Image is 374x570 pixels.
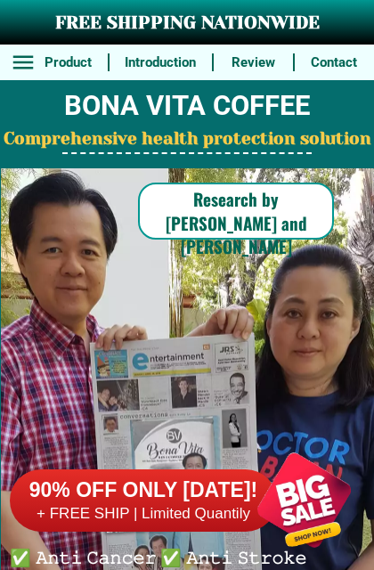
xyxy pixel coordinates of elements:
[138,187,334,258] h6: Research by [PERSON_NAME] and [PERSON_NAME]
[38,53,99,73] h6: Product
[10,504,277,524] h6: + FREE SHIP | Limited Quantily
[119,53,202,73] h6: Introduction
[10,477,277,504] h6: 90% OFF ONLY [DATE]!
[304,53,364,73] h6: Contact
[223,53,283,73] h6: Review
